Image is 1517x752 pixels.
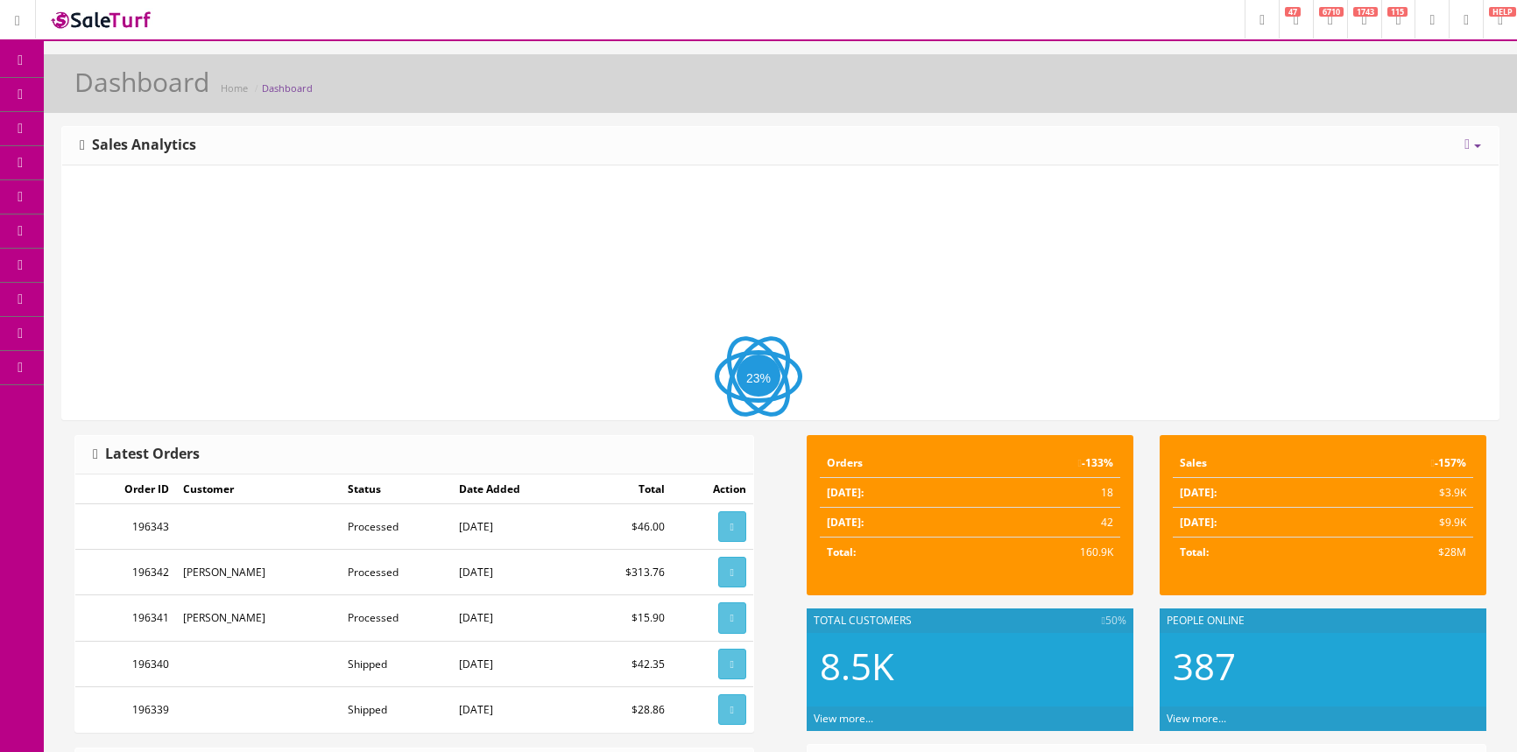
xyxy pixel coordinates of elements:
[49,8,154,32] img: SaleTurf
[1180,485,1217,500] strong: [DATE]:
[176,550,341,595] td: [PERSON_NAME]
[93,446,200,462] h3: Latest Orders
[1180,515,1217,530] strong: [DATE]:
[581,641,672,686] td: $42.35
[75,686,176,732] td: 196339
[1325,478,1473,508] td: $3.9K
[452,504,581,550] td: [DATE]
[1353,7,1378,17] span: 1743
[341,474,452,504] td: Status
[581,474,672,504] td: Total
[452,641,581,686] td: [DATE]
[1387,7,1408,17] span: 115
[827,545,856,559] strong: Total:
[341,550,452,595] td: Processed
[74,67,209,96] h1: Dashboard
[262,81,313,95] a: Dashboard
[581,504,672,550] td: $46.00
[452,595,581,641] td: [DATE]
[972,448,1120,478] td: -133%
[1173,448,1325,478] td: Sales
[1160,608,1486,633] div: People Online
[341,686,452,732] td: Shipped
[75,595,176,641] td: 196341
[75,641,176,686] td: 196340
[452,474,581,504] td: Date Added
[820,646,1120,686] h2: 8.5K
[672,474,753,504] td: Action
[581,550,672,595] td: $313.76
[1173,646,1473,686] h2: 387
[452,550,581,595] td: [DATE]
[581,595,672,641] td: $15.90
[972,538,1120,567] td: 160.9K
[75,504,176,550] td: 196343
[452,686,581,732] td: [DATE]
[827,515,864,530] strong: [DATE]:
[1325,538,1473,567] td: $28M
[221,81,248,95] a: Home
[814,711,873,726] a: View more...
[827,485,864,500] strong: [DATE]:
[341,504,452,550] td: Processed
[820,448,972,478] td: Orders
[341,641,452,686] td: Shipped
[1325,508,1473,538] td: $9.9K
[1285,7,1301,17] span: 47
[1319,7,1344,17] span: 6710
[176,474,341,504] td: Customer
[972,508,1120,538] td: 42
[1167,711,1226,726] a: View more...
[807,608,1133,633] div: Total Customers
[80,137,196,153] h3: Sales Analytics
[972,478,1120,508] td: 18
[1102,613,1126,629] span: 50%
[75,550,176,595] td: 196342
[75,474,176,504] td: Order ID
[341,595,452,641] td: Processed
[1489,7,1516,17] span: HELP
[176,595,341,641] td: [PERSON_NAME]
[1180,545,1209,559] strong: Total:
[581,686,672,732] td: $28.86
[1325,448,1473,478] td: -157%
